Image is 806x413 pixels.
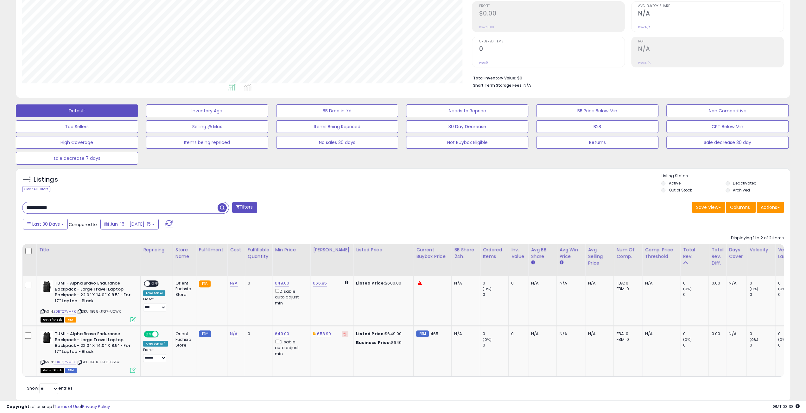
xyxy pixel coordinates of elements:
span: OFF [150,281,160,286]
img: 31QLqW44rOL._SL40_.jpg [41,280,53,293]
h2: N/A [638,10,784,18]
span: Show: entries [27,385,73,391]
div: Fulfillment [199,247,225,253]
div: $649.00 [356,331,409,337]
small: (0%) [683,337,692,342]
span: All listings that are currently out of stock and unavailable for purchase on Amazon [41,317,64,322]
div: Num of Comp. [616,247,639,260]
b: Listed Price: [356,280,385,286]
h5: Listings [34,175,58,184]
div: 0 [749,292,775,297]
div: Avg BB Share [531,247,554,260]
div: Current Buybox Price [416,247,449,260]
button: No sales 30 days [276,136,398,149]
button: Returns [536,136,658,149]
div: 0 [749,331,775,337]
div: ASIN: [41,331,136,372]
div: 0 [778,331,803,337]
div: N/A [559,280,580,286]
div: 0 [483,342,508,348]
div: $600.00 [356,280,409,286]
a: Privacy Policy [82,404,110,410]
div: Amazon AI [143,290,165,296]
div: Clear All Filters [22,186,50,192]
button: Default [16,104,138,117]
div: 0 [749,342,775,348]
button: Inventory Age [146,104,268,117]
button: Needs to Reprice [406,104,528,117]
button: BB Price Below Min [536,104,658,117]
div: Avg Selling Price [588,247,611,266]
b: Listed Price: [356,331,385,337]
div: N/A [454,280,475,286]
div: FBM: 0 [616,337,637,342]
span: OFF [158,332,168,337]
div: seller snap | | [6,404,110,410]
a: 666.85 [313,280,327,286]
div: Total Rev. Diff. [711,247,723,266]
div: FBA: 0 [616,280,637,286]
div: Disable auto adjust min [275,288,305,306]
div: N/A [645,331,675,337]
div: Days Cover [729,247,744,260]
div: 0 [483,331,508,337]
small: (0%) [483,286,492,291]
button: Items Being Repriced [276,120,398,133]
div: Amazon AI * [143,341,168,347]
span: Compared to: [69,222,98,228]
div: 0 [511,331,523,337]
div: 0 [483,292,508,297]
div: 0.00 [711,331,721,337]
div: N/A [588,280,609,286]
div: N/A [531,280,552,286]
b: Total Inventory Value: [473,75,516,81]
small: (0%) [778,286,787,291]
div: ASIN: [41,280,136,322]
div: FBA: 0 [616,331,637,337]
button: Columns [726,202,756,213]
button: Top Sellers [16,120,138,133]
a: Terms of Use [54,404,81,410]
a: N/A [230,280,238,286]
div: Orient Fuchsia Store [175,280,191,298]
div: N/A [645,280,675,286]
small: (0%) [749,286,758,291]
div: Inv. value [511,247,525,260]
div: Preset: [143,348,168,362]
div: Total Rev. [683,247,706,260]
button: Jun-16 - [DATE]-15 [100,219,159,229]
div: Fulfillable Quantity [248,247,270,260]
button: Not Buybox Eligible [406,136,528,149]
b: TUMI - Alpha Bravo Endurance Backpack - Large Travel Laptop Backpack - 22.0" X 14.0" X 8.5" - For... [55,280,132,305]
small: Prev: N/A [638,25,651,29]
span: Last 30 Days [32,221,60,227]
div: Cost [230,247,242,253]
div: N/A [531,331,552,337]
div: 0 [248,331,267,337]
div: N/A [559,331,580,337]
button: Non Competitive [666,104,789,117]
small: FBM [199,330,211,337]
button: Actions [757,202,784,213]
button: 30 Day Decrease [406,120,528,133]
span: FBM [65,368,77,373]
div: 0 [511,280,523,286]
div: Comp. Price Threshold [645,247,677,260]
button: BB Drop in 7d [276,104,398,117]
button: High Coverage [16,136,138,149]
span: Ordered Items [479,40,624,43]
div: N/A [729,280,742,286]
div: 0 [778,280,803,286]
div: Store Name [175,247,194,260]
div: Preset: [143,297,168,311]
div: Avg Win Price [559,247,582,260]
button: sale decrease 7 days [16,152,138,165]
div: 0 [778,292,803,297]
span: Columns [730,204,750,210]
h2: 0 [479,45,624,54]
p: Listing States: [661,173,790,179]
button: Save View [692,202,725,213]
span: | SKU: 1B88-JTG7-UOWX [77,309,121,314]
div: BB Share 24h. [454,247,477,260]
div: 0 [683,292,708,297]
